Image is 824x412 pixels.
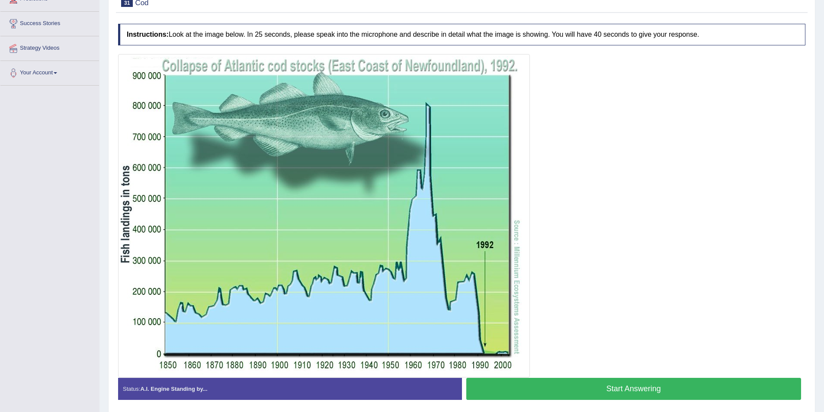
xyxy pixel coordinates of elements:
[466,378,802,400] button: Start Answering
[127,31,169,38] b: Instructions:
[0,12,99,33] a: Success Stories
[140,386,207,392] strong: A.I. Engine Standing by...
[0,36,99,58] a: Strategy Videos
[0,61,99,83] a: Your Account
[118,24,805,45] h4: Look at the image below. In 25 seconds, please speak into the microphone and describe in detail w...
[118,378,462,400] div: Status:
